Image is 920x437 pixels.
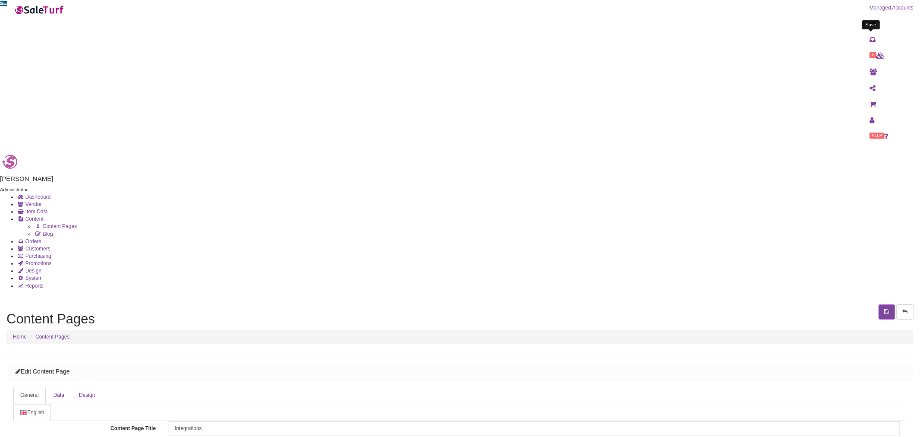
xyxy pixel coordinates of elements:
a: HELP [863,128,920,144]
span: Purchasing [25,253,51,259]
a: Home [13,334,27,340]
a: General [13,387,46,404]
span: Design [25,268,41,274]
a: Data [47,387,71,404]
div: Save [862,20,880,29]
a: English [13,404,51,421]
h1: Content Pages [6,312,914,326]
span: Content Pages [43,223,77,229]
span: System [25,275,43,281]
span: Reports [25,283,44,289]
label: Content Page Title [13,421,162,432]
span: Customers [25,246,50,252]
span: Dashboard [25,194,51,200]
span: Item Data [25,209,48,215]
span: Blog [43,231,53,237]
span: Orders [25,238,41,244]
a: Content Pages [35,334,69,340]
span: Vendor [25,201,42,207]
span: HELP [870,133,885,138]
input: Content Page Title [169,421,900,436]
a: Content Pages [35,223,77,229]
span: Content [25,216,44,222]
a: Dashboard [17,194,50,200]
span: Promotions [25,260,52,266]
img: English [20,410,27,415]
span: 2 [870,52,876,58]
h3: Edit Content Page [16,368,904,375]
img: SaleTurf [13,4,65,16]
a: Design [72,387,102,404]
